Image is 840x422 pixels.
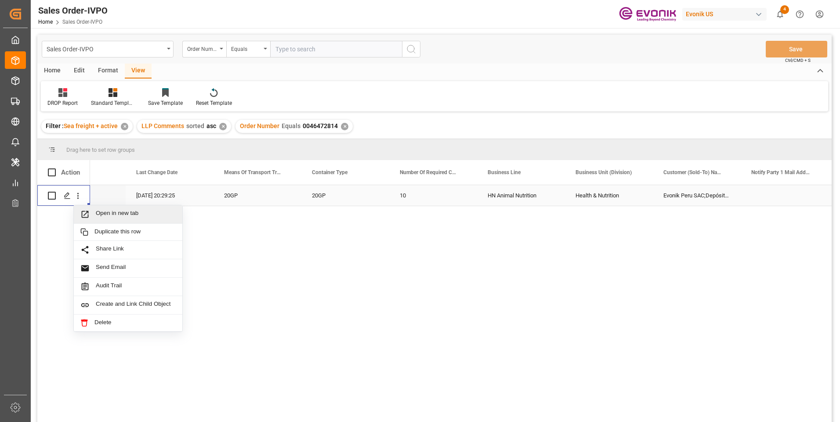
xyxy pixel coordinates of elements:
[770,4,790,24] button: show 4 new notifications
[303,122,338,129] span: 0046472814
[38,4,108,17] div: Sales Order-IVPO
[46,122,64,129] span: Filter :
[682,8,767,21] div: Evonik US
[121,123,128,130] div: ✕
[312,169,348,175] span: Container Type
[270,41,402,57] input: Type to search
[219,123,227,130] div: ✕
[226,41,270,57] button: open menu
[126,185,214,206] div: [DATE] 20:29:25
[231,43,261,53] div: Equals
[576,169,632,175] span: Business Unit (Division)
[653,185,741,206] div: Evonik Peru SAC;Depósitos S.A. DEPSA
[47,99,78,107] div: DROP Report
[619,7,676,22] img: Evonik-brand-mark-Deep-Purple-RGB.jpeg_1700498283.jpeg
[785,57,811,64] span: Ctrl/CMD + S
[38,19,53,25] a: Home
[47,43,164,54] div: Sales Order-IVPO
[206,122,216,129] span: asc
[301,185,389,206] div: 20GP
[751,169,810,175] span: Notify Party 1 Mail Address
[240,122,279,129] span: Order Number
[187,43,217,53] div: Order Number
[477,185,565,206] div: HN Animal Nutrition
[282,122,301,129] span: Equals
[224,169,283,175] span: Means Of Transport Translation
[214,185,301,206] div: 20GP
[663,169,722,175] span: Customer (Sold-To) Name
[91,64,125,79] div: Format
[389,185,477,206] div: 10
[565,185,653,206] div: Health & Nutrition
[196,99,232,107] div: Reset Template
[766,41,827,57] button: Save
[66,147,135,153] span: Drag here to set row groups
[148,99,183,107] div: Save Template
[488,169,521,175] span: Business Line
[186,122,204,129] span: sorted
[780,5,789,14] span: 4
[400,169,459,175] span: Number Of Required Containers
[42,41,174,57] button: open menu
[91,99,135,107] div: Standard Templates
[64,122,118,129] span: Sea freight + active
[682,6,770,22] button: Evonik US
[61,168,80,176] div: Action
[125,64,152,79] div: View
[141,122,184,129] span: LLP Comments
[182,41,226,57] button: open menu
[37,185,90,206] div: Press SPACE to select this row.
[37,64,67,79] div: Home
[341,123,348,130] div: ✕
[67,64,91,79] div: Edit
[402,41,420,57] button: search button
[790,4,810,24] button: Help Center
[136,169,177,175] span: Last Change Date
